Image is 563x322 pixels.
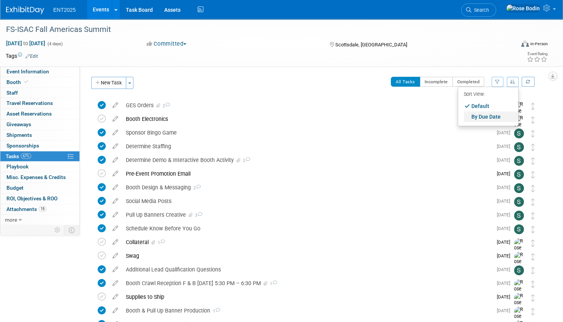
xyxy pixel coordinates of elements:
[497,281,514,286] span: [DATE]
[0,194,79,204] a: ROI, Objectives & ROO
[531,253,535,260] i: Move task
[6,163,29,170] span: Playbook
[6,121,31,127] span: Giveaways
[6,185,24,191] span: Budget
[109,157,122,163] a: edit
[191,186,201,190] span: 2
[6,100,53,106] span: Travel Reservations
[514,265,524,275] img: Stephanie Silva
[521,41,529,47] img: Format-Inperson.png
[0,98,79,108] a: Travel Reservations
[464,111,518,122] a: By Due Date
[25,54,38,59] a: Edit
[6,6,44,14] img: ExhibitDay
[497,185,514,190] span: [DATE]
[122,195,492,208] div: Social Media Posts
[109,143,122,150] a: edit
[109,266,122,273] a: edit
[162,103,170,108] span: 2
[6,111,52,117] span: Asset Reservations
[122,263,492,276] div: Additional Lead Qualification Questions
[39,206,46,212] span: 15
[497,130,514,135] span: [DATE]
[497,212,514,217] span: [DATE]
[514,252,525,279] img: Rose Bodin
[514,115,525,142] img: Rose Bodin
[53,7,76,13] span: ENT2025
[6,143,39,149] span: Sponsorships
[144,40,189,48] button: Committed
[531,308,535,315] i: Move task
[531,212,535,219] i: Move task
[210,309,220,314] span: 1
[47,41,63,46] span: (4 days)
[122,126,492,139] div: Sponsor Bingo Game
[6,195,57,201] span: ROI, Objectives & ROO
[91,77,126,89] button: New Task
[531,281,535,288] i: Move task
[269,281,277,286] span: 1
[109,184,122,191] a: edit
[452,77,485,87] button: Completed
[109,102,122,109] a: edit
[0,162,79,172] a: Playbook
[514,128,524,138] img: Stephanie Silva
[0,109,79,119] a: Asset Reservations
[122,208,492,221] div: Pull Up Banners Creative
[109,280,122,287] a: edit
[0,151,79,162] a: Tasks67%
[0,183,79,193] a: Budget
[514,101,525,128] img: Rose Bodin
[391,77,420,87] button: All Tasks
[497,308,514,313] span: [DATE]
[22,40,29,46] span: to
[194,213,202,218] span: 3
[0,88,79,98] a: Staff
[0,130,79,140] a: Shipments
[514,211,524,220] img: Stephanie Silva
[514,293,525,320] img: Rose Bodin
[514,197,524,207] img: Stephanie Silva
[531,130,535,137] i: Move task
[5,217,17,223] span: more
[514,279,525,306] img: Rose Bodin
[497,240,514,245] span: [DATE]
[242,158,250,163] span: 2
[21,153,31,159] span: 67%
[109,225,122,232] a: edit
[122,277,492,290] div: Booth Crawl Reception F & B [DATE] 5:30 PM – 6:30 PM
[109,239,122,246] a: edit
[122,249,492,262] div: Swag
[0,215,79,225] a: more
[527,52,547,56] div: Event Rating
[420,77,453,87] button: Incomplete
[6,79,30,85] span: Booth
[464,101,518,111] a: Default
[122,167,492,180] div: Pre-Event Promotion Email
[122,140,492,153] div: Determine Staffing
[109,116,122,122] a: edit
[64,225,80,235] td: Toggle Event Tabs
[6,174,66,180] span: Misc. Expenses & Credits
[467,40,548,51] div: Event Format
[6,132,32,138] span: Shipments
[514,142,524,152] img: Stephanie Silva
[531,157,535,165] i: Move task
[6,206,46,212] span: Attachments
[514,224,524,234] img: Stephanie Silva
[0,67,79,77] a: Event Information
[6,68,49,75] span: Event Information
[0,172,79,182] a: Misc. Expenses & Credits
[464,89,518,101] div: Sort View:
[24,80,28,84] i: Booth reservation complete
[6,52,38,60] td: Tags
[531,240,535,247] i: Move task
[122,236,492,249] div: Collateral
[497,198,514,204] span: [DATE]
[122,154,492,167] div: Determine Demo & Interactive Booth Activity
[497,226,514,231] span: [DATE]
[497,144,514,149] span: [DATE]
[522,77,534,87] a: Refresh
[122,181,492,194] div: Booth Design & Messaging
[0,141,79,151] a: Sponsorships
